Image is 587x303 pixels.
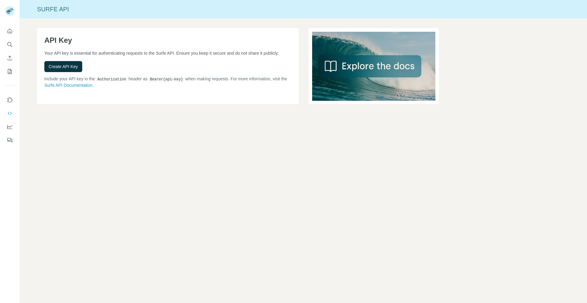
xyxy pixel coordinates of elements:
[20,5,587,13] div: Surfe API
[44,50,291,56] p: Your API key is essential for authenticating requests to the Surfe API. Ensure you keep it secure...
[5,39,15,50] button: Search
[5,66,15,77] button: My lists
[44,76,291,88] p: Include your API key in the header as when making requests. For more information, visit the .
[5,121,15,132] button: Dashboard
[44,35,291,45] h1: API Key
[96,77,127,82] code: Authorization
[44,61,82,72] button: Create API Key
[5,53,15,64] button: Enrich CSV
[5,94,15,105] button: Use Surfe on LinkedIn
[5,26,15,37] button: Quick start
[5,135,15,146] button: Feedback
[149,77,184,82] code: Bearer {api-key}
[49,64,78,70] span: Create API Key
[44,83,92,88] a: Surfe API Documentation
[5,108,15,119] button: Use Surfe API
